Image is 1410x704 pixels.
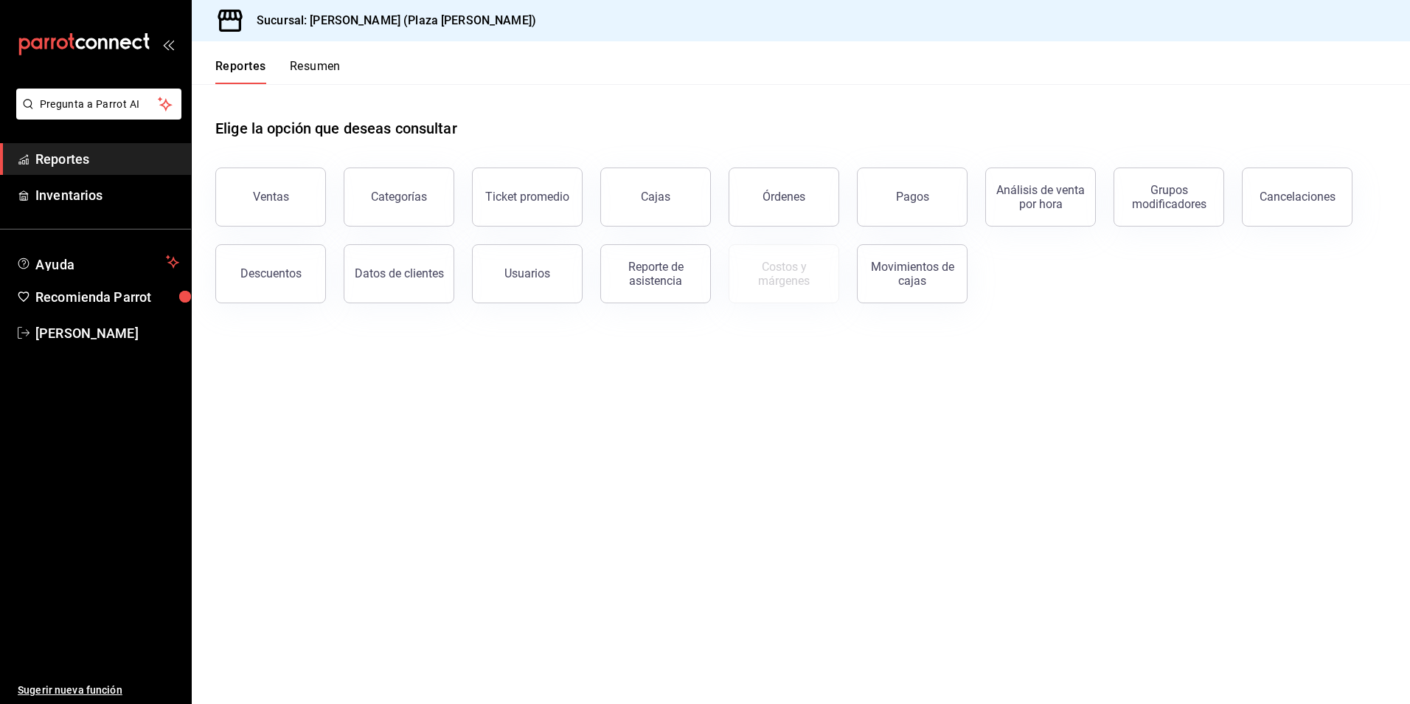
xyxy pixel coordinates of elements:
h3: Sucursal: [PERSON_NAME] (Plaza [PERSON_NAME]) [245,12,536,30]
div: Grupos modificadores [1123,183,1215,211]
div: Pagos [896,190,929,204]
button: Categorías [344,168,454,227]
button: Contrata inventarios para ver este reporte [729,244,839,303]
button: Usuarios [472,244,583,303]
span: Inventarios [35,185,179,205]
button: Análisis de venta por hora [985,168,1096,227]
div: Reporte de asistencia [610,260,701,288]
div: Órdenes [763,190,805,204]
button: Resumen [290,59,341,84]
div: Descuentos [240,266,302,280]
div: Cancelaciones [1260,190,1336,204]
div: Análisis de venta por hora [995,183,1086,211]
div: Ticket promedio [485,190,569,204]
button: Descuentos [215,244,326,303]
button: Cancelaciones [1242,168,1352,227]
div: Categorías [371,190,427,204]
a: Cajas [600,168,711,227]
button: open_drawer_menu [162,38,174,50]
button: Movimientos de cajas [857,244,968,303]
span: Ayuda [35,253,160,271]
h1: Elige la opción que deseas consultar [215,117,457,139]
div: Datos de clientes [355,266,444,280]
div: Movimientos de cajas [867,260,958,288]
div: navigation tabs [215,59,341,84]
span: Sugerir nueva función [18,683,179,698]
div: Usuarios [504,266,550,280]
div: Cajas [641,188,671,206]
button: Órdenes [729,168,839,227]
button: Ventas [215,168,326,227]
span: Pregunta a Parrot AI [40,97,159,112]
div: Ventas [253,190,289,204]
button: Grupos modificadores [1114,168,1224,227]
button: Ticket promedio [472,168,583,227]
button: Reporte de asistencia [600,244,711,303]
div: Costos y márgenes [738,260,830,288]
button: Pagos [857,168,968,227]
button: Reportes [215,59,266,84]
span: Reportes [35,149,179,169]
a: Pregunta a Parrot AI [10,107,181,122]
span: [PERSON_NAME] [35,323,179,343]
button: Datos de clientes [344,244,454,303]
button: Pregunta a Parrot AI [16,89,181,120]
span: Recomienda Parrot [35,287,179,307]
